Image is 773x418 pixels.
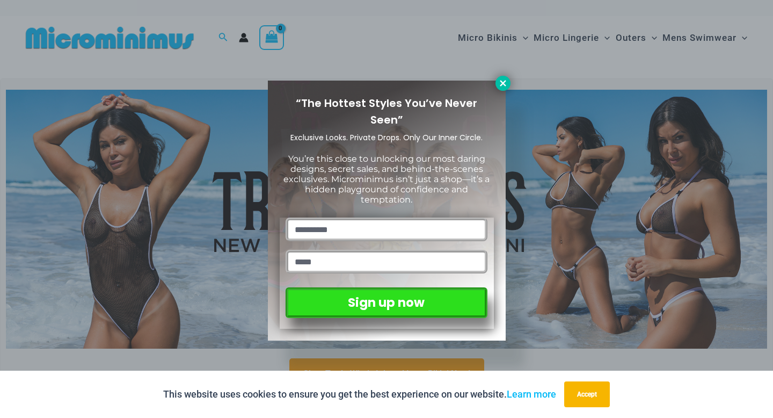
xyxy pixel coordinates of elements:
[564,381,610,407] button: Accept
[495,76,511,91] button: Close
[286,287,487,318] button: Sign up now
[296,96,477,127] span: “The Hottest Styles You’ve Never Seen”
[290,132,483,143] span: Exclusive Looks. Private Drops. Only Our Inner Circle.
[507,388,556,400] a: Learn more
[163,386,556,402] p: This website uses cookies to ensure you get the best experience on our website.
[283,154,490,205] span: You’re this close to unlocking our most daring designs, secret sales, and behind-the-scenes exclu...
